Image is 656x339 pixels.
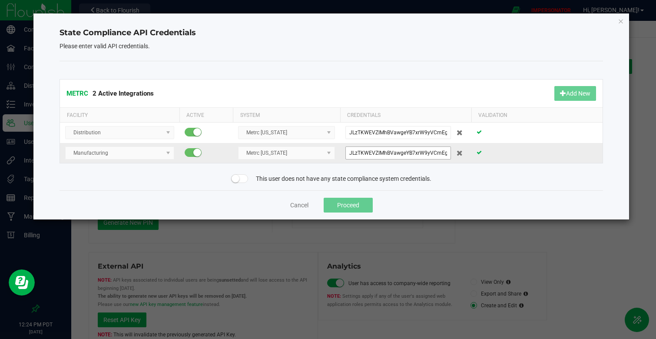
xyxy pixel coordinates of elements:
[347,112,381,118] span: Credentials
[9,269,35,296] iframe: Resource center
[93,90,154,97] span: 2 Active Integrations
[290,201,308,209] button: Cancel
[60,27,603,39] h4: State Compliance API Credentials
[324,198,373,213] button: Proceed
[345,126,451,139] input: API Key
[67,112,88,118] span: Facility
[478,112,507,118] span: Validation
[256,174,431,183] span: This user does not have any state compliance system credentials.
[240,112,260,118] span: System
[345,146,451,160] input: API Key
[618,16,624,26] button: Close
[60,43,603,50] h5: Please enter valid API credentials.
[186,112,204,118] span: Active
[66,90,88,97] span: METRC
[554,86,596,101] button: Add New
